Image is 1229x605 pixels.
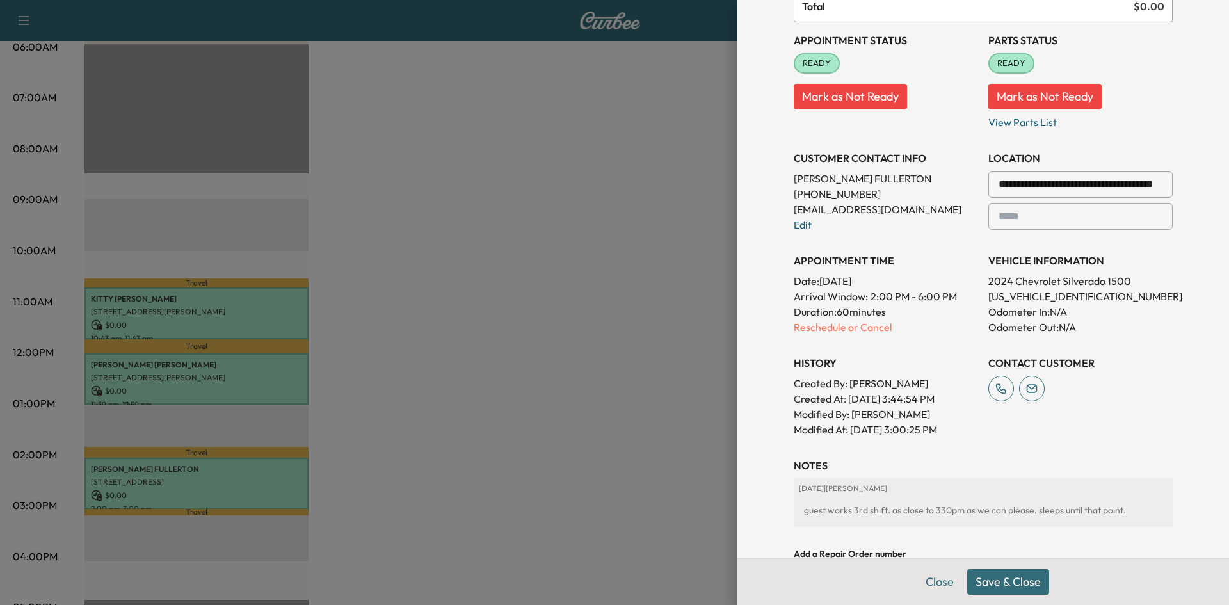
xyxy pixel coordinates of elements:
button: Save & Close [967,569,1049,595]
h3: Parts Status [988,33,1173,48]
p: Duration: 60 minutes [794,304,978,319]
h3: Appointment Status [794,33,978,48]
p: 2024 Chevrolet Silverado 1500 [988,273,1173,289]
p: Odometer In: N/A [988,304,1173,319]
h3: LOCATION [988,150,1173,166]
p: View Parts List [988,109,1173,130]
span: 2:00 PM - 6:00 PM [871,289,957,304]
h3: CONTACT CUSTOMER [988,355,1173,371]
p: [DATE] | [PERSON_NAME] [799,483,1168,494]
h3: CUSTOMER CONTACT INFO [794,150,978,166]
h3: NOTES [794,458,1173,473]
p: Modified At : [DATE] 3:00:25 PM [794,422,978,437]
p: [PHONE_NUMBER] [794,186,978,202]
p: [EMAIL_ADDRESS][DOMAIN_NAME] [794,202,978,217]
p: Created By : [PERSON_NAME] [794,376,978,391]
p: Odometer Out: N/A [988,319,1173,335]
button: Close [917,569,962,595]
h3: APPOINTMENT TIME [794,253,978,268]
span: READY [795,57,839,70]
p: Modified By : [PERSON_NAME] [794,407,978,422]
h3: History [794,355,978,371]
div: guest works 3rd shift. as close to 330pm as we can please. sleeps until that point. [799,499,1168,522]
p: Arrival Window: [794,289,978,304]
h4: Add a Repair Order number [794,547,1173,560]
p: Reschedule or Cancel [794,319,978,335]
p: [US_VEHICLE_IDENTIFICATION_NUMBER] [988,289,1173,304]
p: [PERSON_NAME] FULLERTON [794,171,978,186]
span: READY [990,57,1033,70]
p: Created At : [DATE] 3:44:54 PM [794,391,978,407]
h3: VEHICLE INFORMATION [988,253,1173,268]
a: Edit [794,218,812,231]
p: Date: [DATE] [794,273,978,289]
button: Mark as Not Ready [794,84,907,109]
button: Mark as Not Ready [988,84,1102,109]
